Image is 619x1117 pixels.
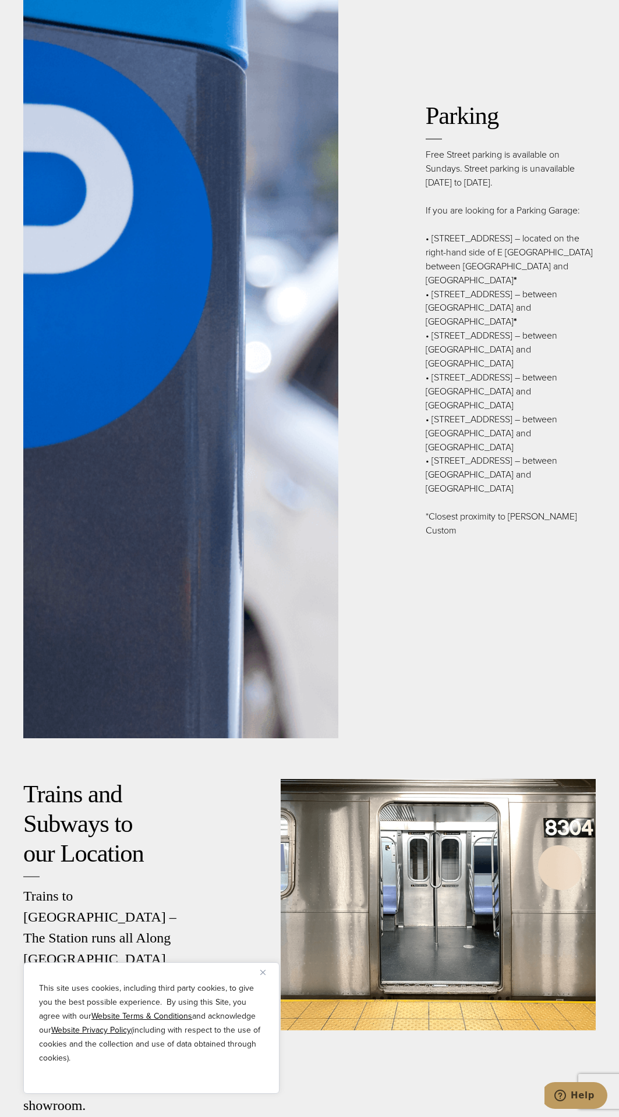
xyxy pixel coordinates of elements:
[23,779,193,868] h2: Trains and Subways to our Location
[39,981,264,1065] p: This site uses cookies, including third party cookies, to give you the best possible experience. ...
[426,101,596,130] h2: Parking
[51,1024,131,1036] a: Website Privacy Policy
[23,885,193,1116] h3: Trains to [GEOGRAPHIC_DATA] – The Station runs all Along [GEOGRAPHIC_DATA] with entrances on [GEO...
[91,1010,192,1022] a: Website Terms & Conditions
[281,779,596,1031] img: Manhattan subway car empty, waiting for passengers to board
[426,148,596,537] p: Free Street parking is available on Sundays. Street parking is unavailable [DATE] to [DATE]. If y...
[260,970,266,975] img: Close
[260,965,274,979] button: Close
[544,1082,607,1111] iframe: Opens a widget where you can chat to one of our agents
